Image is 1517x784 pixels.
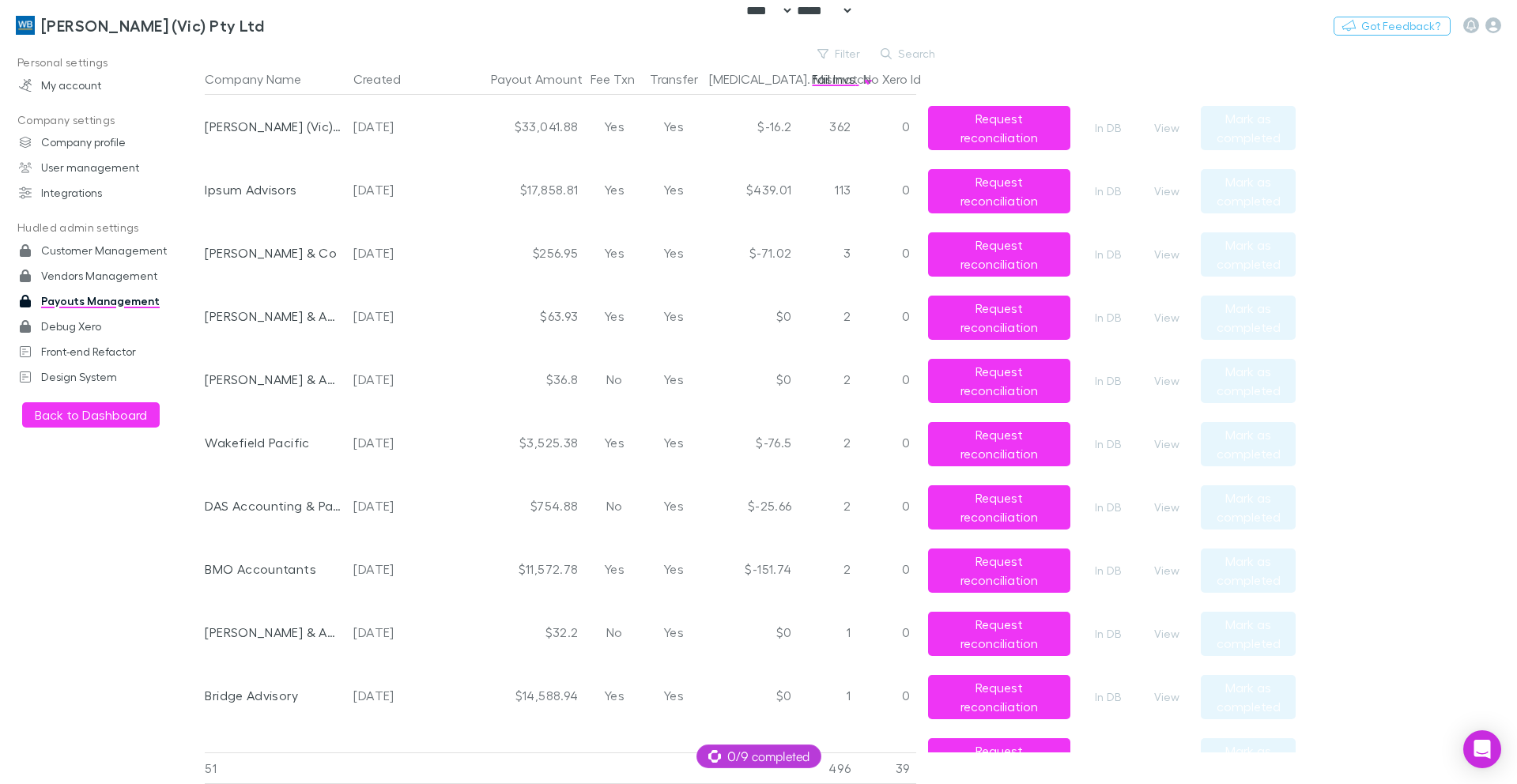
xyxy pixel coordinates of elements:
a: User management [3,155,213,180]
button: [MEDICAL_DATA]. Mismatch [709,63,890,95]
a: Integrations [3,180,213,205]
button: View [1142,308,1192,327]
div: Yes [584,95,643,158]
div: Bridge Advisory [205,664,341,727]
button: View [1142,119,1192,138]
div: 51 [205,752,347,784]
button: Request reconciliation [928,738,1070,782]
p: Personal settings [3,53,213,73]
button: View [1142,688,1192,707]
a: In DB [1082,751,1133,770]
div: $-71.02 [703,221,798,285]
div: $-25.66 [703,474,798,537]
a: In DB [1082,435,1133,454]
div: [DATE] [353,411,436,474]
div: [PERSON_NAME] & Associates Chartered Accountants [205,601,341,664]
button: View [1142,245,1192,264]
div: $-76.5 [703,411,798,474]
div: [DATE] [353,601,436,664]
a: My account [3,73,213,98]
button: Mark as completed [1201,612,1296,656]
div: Yes [643,537,703,601]
div: [PERSON_NAME] (Vic) Pty Ltd [205,95,341,158]
a: In DB [1082,498,1133,517]
div: Ipsum Advisors [205,158,341,221]
a: Payouts Management [3,288,213,314]
button: Fail Invs [812,63,874,95]
a: Vendors Management [3,263,213,288]
button: Request reconciliation [928,359,1070,403]
button: Mark as completed [1201,548,1296,593]
div: [DATE] [353,348,436,411]
div: 2 [798,285,857,348]
button: Mark as completed [1201,169,1296,213]
div: Yes [643,664,703,727]
div: Yes [584,285,643,348]
div: $-16.2 [703,95,798,158]
div: 2 [798,537,857,601]
a: In DB [1082,371,1133,390]
div: No [584,601,643,664]
a: In DB [1082,245,1133,264]
div: 113 [798,158,857,221]
button: No Xero Id [863,63,940,95]
button: Mark as completed [1201,359,1296,403]
button: Got Feedback? [1334,17,1451,36]
div: Yes [643,221,703,285]
div: 0 [857,537,916,601]
div: [DATE] [353,95,436,158]
div: $256.95 [442,221,584,285]
a: Front-end Refactor [3,339,213,364]
div: [DATE] [353,474,436,537]
a: [PERSON_NAME] (Vic) Pty Ltd [6,6,274,44]
div: [DATE] [353,537,436,601]
div: [DATE] [353,664,436,727]
p: Hudled admin settings [3,218,213,238]
div: Yes [584,411,643,474]
div: No [584,474,643,537]
div: [PERSON_NAME] & Associates Chartered Accountants [205,348,341,411]
div: $36.8 [442,348,584,411]
div: Yes [584,664,643,727]
a: Design System [3,364,213,390]
button: Request reconciliation [928,675,1070,719]
div: $14,588.94 [442,664,584,727]
div: Yes [643,411,703,474]
div: 0 [857,221,916,285]
a: In DB [1082,561,1133,580]
button: Mark as completed [1201,232,1296,277]
div: 2 [798,474,857,537]
div: Yes [584,158,643,221]
button: Request reconciliation [928,232,1070,277]
p: Company settings [3,111,213,130]
a: Debug Xero [3,314,213,339]
button: View [1142,435,1192,454]
button: Mark as completed [1201,738,1296,782]
div: 0 [857,158,916,221]
div: 362 [798,95,857,158]
a: In DB [1082,182,1133,201]
div: 3 [798,221,857,285]
button: Request reconciliation [928,548,1070,593]
div: Open Intercom Messenger [1463,730,1501,768]
button: Request reconciliation [928,296,1070,340]
div: No [584,348,643,411]
button: Request reconciliation [928,169,1070,213]
div: 0 [857,474,916,537]
button: Transfer [650,63,717,95]
a: In DB [1082,688,1133,707]
div: [DATE] [353,285,436,348]
button: Mark as completed [1201,296,1296,340]
button: Filter [809,44,870,63]
button: View [1142,371,1192,390]
div: [PERSON_NAME] & Co [205,221,341,285]
button: Company Name [205,63,320,95]
div: 0 [857,285,916,348]
a: Customer Management [3,238,213,263]
div: $3,525.38 [442,411,584,474]
div: Yes [643,474,703,537]
div: [DATE] [353,221,436,285]
button: Search [873,44,945,63]
div: Yes [584,221,643,285]
button: Mark as completed [1201,422,1296,466]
